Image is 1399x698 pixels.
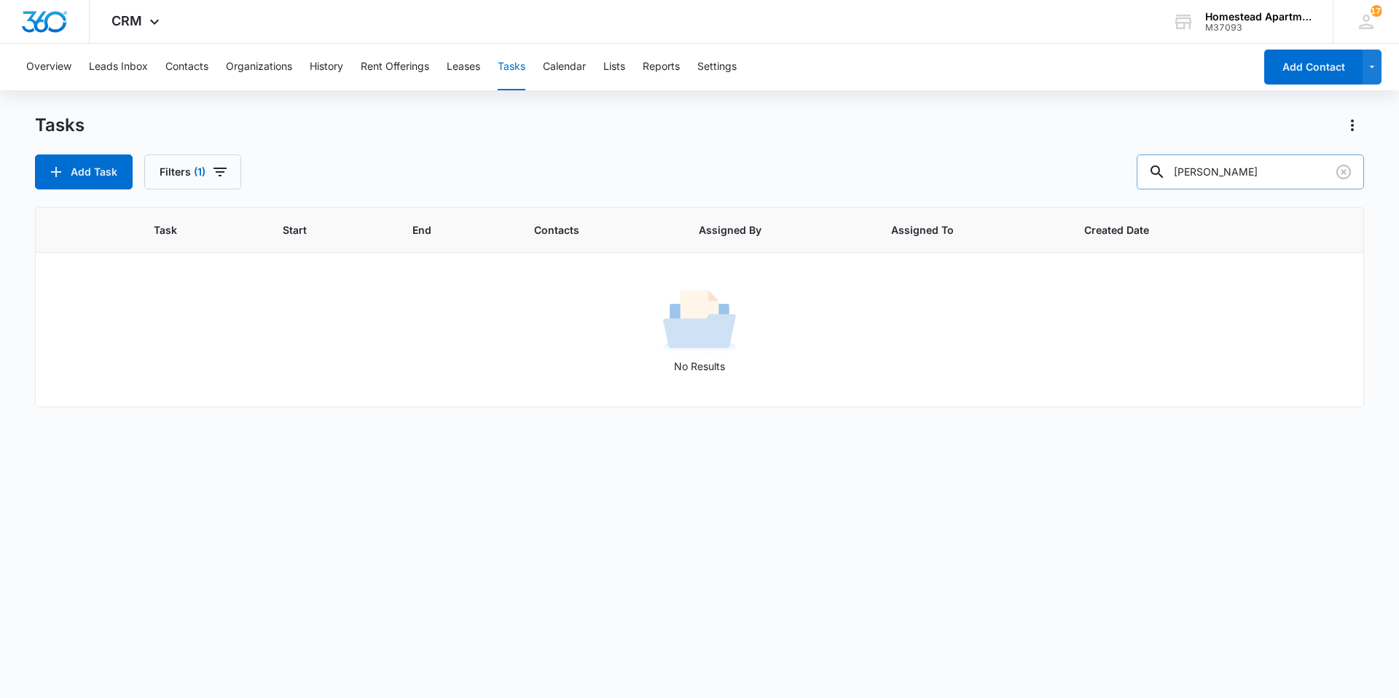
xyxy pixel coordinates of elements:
button: Overview [26,44,71,90]
span: Assigned To [891,222,1027,238]
span: Contacts [534,222,643,238]
button: Contacts [165,44,208,90]
button: History [310,44,343,90]
img: No Results [663,286,736,358]
button: Calendar [543,44,586,90]
span: 175 [1371,5,1382,17]
h1: Tasks [35,114,85,136]
button: Organizations [226,44,292,90]
div: notifications count [1371,5,1382,17]
button: Leases [447,44,480,90]
input: Search Tasks [1137,154,1364,189]
div: account id [1205,23,1312,33]
button: Tasks [498,44,525,90]
span: Start [283,222,356,238]
button: Reports [643,44,680,90]
p: No Results [36,358,1363,374]
span: End [412,222,478,238]
button: Rent Offerings [361,44,429,90]
button: Clear [1332,160,1355,184]
button: Actions [1341,114,1364,137]
button: Settings [697,44,737,90]
span: (1) [194,167,205,177]
button: Lists [603,44,625,90]
span: CRM [111,13,142,28]
button: Add Contact [1264,50,1363,85]
span: Task [154,222,227,238]
span: Assigned By [699,222,835,238]
span: Created Date [1084,222,1224,238]
button: Add Task [35,154,133,189]
button: Filters(1) [144,154,241,189]
button: Leads Inbox [89,44,148,90]
div: account name [1205,11,1312,23]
